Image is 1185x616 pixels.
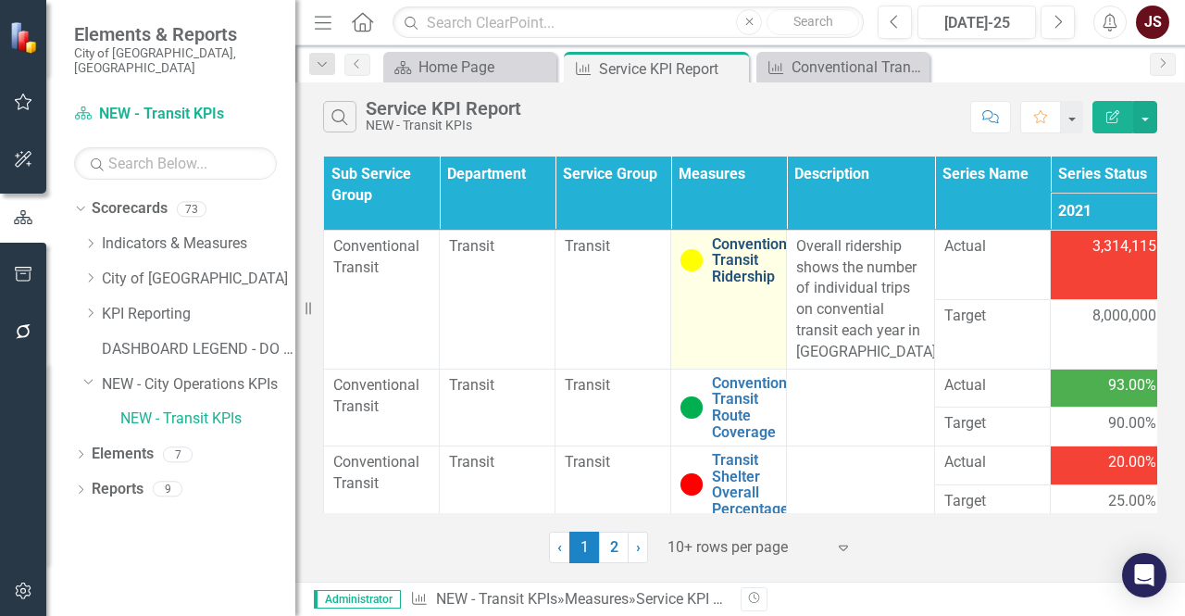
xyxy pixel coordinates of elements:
div: [DATE]-25 [924,12,1029,34]
td: Double-Click to Edit [1051,484,1166,523]
img: Vulnerable [680,249,703,271]
td: Double-Click to Edit [1051,230,1166,299]
img: ClearPoint Strategy [9,21,42,54]
td: Double-Click to Edit [555,369,671,446]
small: City of [GEOGRAPHIC_DATA], [GEOGRAPHIC_DATA] [74,45,277,76]
td: Double-Click to Edit [440,446,555,523]
a: Measures [565,590,629,608]
button: [DATE]-25 [917,6,1036,39]
a: 2 [599,532,629,563]
a: Elements [92,444,154,465]
span: Actual [944,452,1041,473]
span: Elements & Reports [74,23,277,45]
span: 25.00% [1108,491,1156,512]
div: Service KPI Report [599,57,744,81]
td: Double-Click to Edit [1051,299,1166,369]
td: Double-Click to Edit [1051,408,1166,446]
a: DASHBOARD LEGEND - DO NOT DELETE [102,339,295,360]
p: Overall ridership shows the number of individual trips on convential transit each year in [GEOGRA... [796,236,925,363]
span: Administrator [314,590,401,609]
a: KPI Reporting [102,304,295,325]
span: Transit [449,376,494,394]
span: Transit [565,376,610,394]
span: Actual [944,236,1041,258]
td: Double-Click to Edit [440,230,555,369]
span: 90.00% [1108,413,1156,434]
a: Conventional Transit Route Coverage [712,375,799,440]
span: Transit [449,237,494,255]
div: Conventional Transit Ridership [792,56,925,79]
span: Search [793,14,833,29]
div: 73 [177,201,206,217]
td: Double-Click to Edit [324,446,440,523]
input: Search ClearPoint... [393,6,864,39]
td: Double-Click to Edit [555,446,671,523]
div: 9 [153,482,182,497]
span: › [636,538,641,556]
span: ‹ [557,538,562,556]
button: Search [767,9,859,35]
td: Double-Click to Edit [1051,369,1166,408]
td: Double-Click to Edit [935,484,1051,523]
span: Conventional Transit [333,453,419,492]
a: Transit Shelter Overall Percentage [712,452,789,517]
a: NEW - Transit KPIs [436,590,557,608]
td: Double-Click to Edit Right Click for Context Menu [671,230,787,369]
span: Transit [449,453,494,471]
span: 8,000,000 [1092,306,1156,327]
td: Double-Click to Edit [935,230,1051,299]
td: Double-Click to Edit [324,369,440,446]
td: Double-Click to Edit [787,446,935,523]
span: 3,314,115 [1092,236,1156,258]
td: Double-Click to Edit [935,369,1051,408]
button: JS [1136,6,1169,39]
span: Target [944,306,1041,327]
input: Search Below... [74,147,277,180]
a: Conventional Transit Ridership [761,56,925,79]
div: NEW - Transit KPIs [366,119,521,132]
div: Service KPI Report [366,98,521,119]
td: Double-Click to Edit [555,230,671,369]
div: Service KPI Report [636,590,755,608]
span: 20.00% [1108,452,1156,473]
td: Double-Click to Edit [935,408,1051,446]
a: Conventional Transit Ridership [712,236,799,285]
td: Double-Click to Edit [787,369,935,446]
td: Double-Click to Edit Right Click for Context Menu [671,369,787,446]
span: Transit [565,453,610,471]
td: Double-Click to Edit [440,369,555,446]
div: Open Intercom Messenger [1122,553,1166,597]
a: Reports [92,479,143,500]
a: Home Page [388,56,552,79]
td: Double-Click to Edit [935,299,1051,369]
img: On Target [680,396,703,419]
span: 93.00% [1108,375,1156,396]
a: NEW - Transit KPIs [120,409,295,430]
td: Double-Click to Edit [935,446,1051,485]
td: Double-Click to Edit [1051,446,1166,485]
div: » » [410,589,727,610]
td: Double-Click to Edit [787,230,935,369]
span: 1 [569,532,599,563]
a: City of [GEOGRAPHIC_DATA] [102,269,295,290]
span: Conventional Transit [333,237,419,276]
span: Target [944,491,1041,512]
a: NEW - Transit KPIs [74,104,277,125]
img: In Jeopardy [680,473,703,496]
a: Indicators & Measures [102,233,295,255]
a: Scorecards [92,198,168,220]
span: Actual [944,375,1041,396]
span: Conventional Transit [333,376,419,415]
div: 7 [163,446,193,462]
td: Double-Click to Edit [324,230,440,369]
div: Home Page [418,56,552,79]
span: Transit [565,237,610,255]
td: Double-Click to Edit Right Click for Context Menu [671,446,787,523]
span: Target [944,413,1041,434]
a: NEW - City Operations KPIs [102,374,295,396]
